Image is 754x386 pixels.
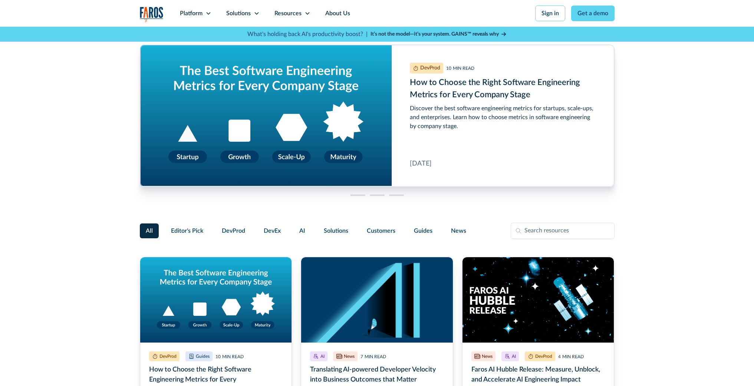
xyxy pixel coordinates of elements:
div: cms-link [140,45,614,187]
span: News [451,226,466,235]
div: Platform [180,9,203,18]
img: The text Faros AI Hubble Release over an image of the Hubble telescope in a dark galaxy where som... [462,257,614,343]
span: Editor's Pick [171,226,203,235]
div: Resources [274,9,302,18]
a: Sign in [535,6,565,21]
a: It’s not the model—it’s your system. GAINS™ reveals why [371,30,507,38]
p: What's holding back AI's productivity boost? | [247,30,368,39]
span: Guides [414,226,432,235]
input: Search resources [511,223,615,239]
strong: It’s not the model—it’s your system. GAINS™ reveals why [371,32,499,37]
span: DevEx [264,226,281,235]
img: A dark blue background with the letters AI appearing to be walls, with a person walking through t... [301,257,453,343]
a: home [140,7,164,22]
span: Solutions [324,226,348,235]
a: Get a demo [571,6,615,21]
span: All [146,226,153,235]
span: AI [299,226,305,235]
img: On blue gradient, graphic titled 'The Best Software Engineering Metrics for Every Company Stage' ... [140,257,292,343]
span: DevProd [222,226,245,235]
img: Logo of the analytics and reporting company Faros. [140,7,164,22]
a: How to Choose the Right Software Engineering Metrics for Every Company Stage [140,45,614,187]
div: Solutions [226,9,251,18]
span: Customers [367,226,395,235]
